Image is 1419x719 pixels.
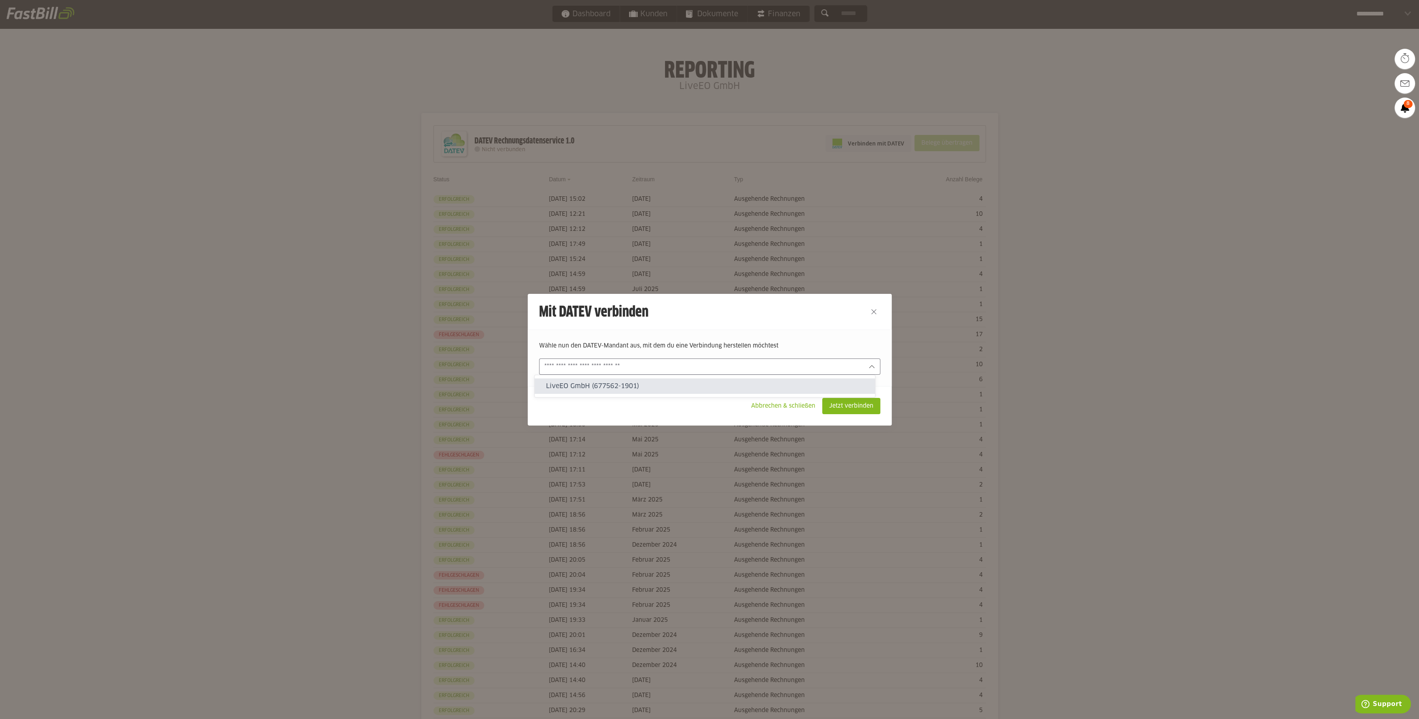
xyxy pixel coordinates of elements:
[1395,98,1415,118] a: 8
[1404,100,1413,108] span: 8
[744,398,822,414] sl-button: Abbrechen & schließen
[539,341,880,350] p: Wähle nun den DATEV-Mandant aus, mit dem du eine Verbindung herstellen möchtest
[1355,695,1411,715] iframe: Opens a widget where you can find more information
[822,398,880,414] sl-button: Jetzt verbinden
[535,378,875,394] sl-option: LiveEO GmbH (677562-1901)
